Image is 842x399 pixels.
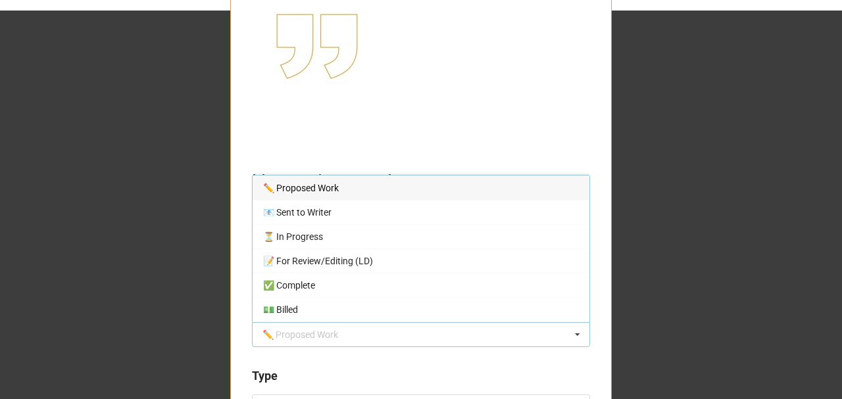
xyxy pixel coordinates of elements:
[263,280,315,291] span: ✅ Complete
[252,169,590,193] h1: New assignment log
[263,304,298,315] span: 💵 Billed
[263,207,332,218] span: 📧 Sent to Writer
[263,256,373,266] span: 📝 For Review/Editing (LD)
[252,367,278,385] label: Type
[263,183,339,193] span: ✏️ Proposed Work
[263,231,323,242] span: ⏳ In Progress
